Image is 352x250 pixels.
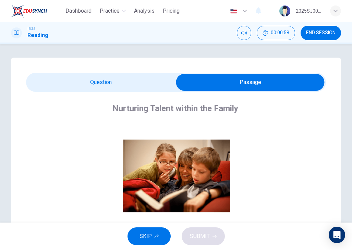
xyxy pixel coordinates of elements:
[279,5,290,16] img: Profile picture
[329,227,345,243] div: Open Intercom Messenger
[63,5,94,17] button: Dashboard
[11,4,63,18] a: EduSynch logo
[97,5,129,17] button: Practice
[128,227,171,245] button: SKIP
[257,26,295,40] div: Hide
[131,5,157,17] button: Analysis
[65,7,92,15] span: Dashboard
[301,26,341,40] button: END SESSION
[257,26,295,40] button: 00:00:58
[134,7,155,15] span: Analysis
[296,7,322,15] div: 2025SJ00059 MEERTHIKHA A/P [PERSON_NAME]
[11,4,47,18] img: EduSynch logo
[271,30,289,36] span: 00:00:58
[139,231,152,241] span: SKIP
[306,30,336,36] span: END SESSION
[27,26,35,31] span: IELTS
[237,26,251,40] div: Mute
[229,9,238,14] img: en
[27,31,48,39] h1: Reading
[163,7,180,15] span: Pricing
[112,103,238,114] h4: Nurturing Talent within the Family
[100,7,120,15] span: Practice
[160,5,182,17] button: Pricing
